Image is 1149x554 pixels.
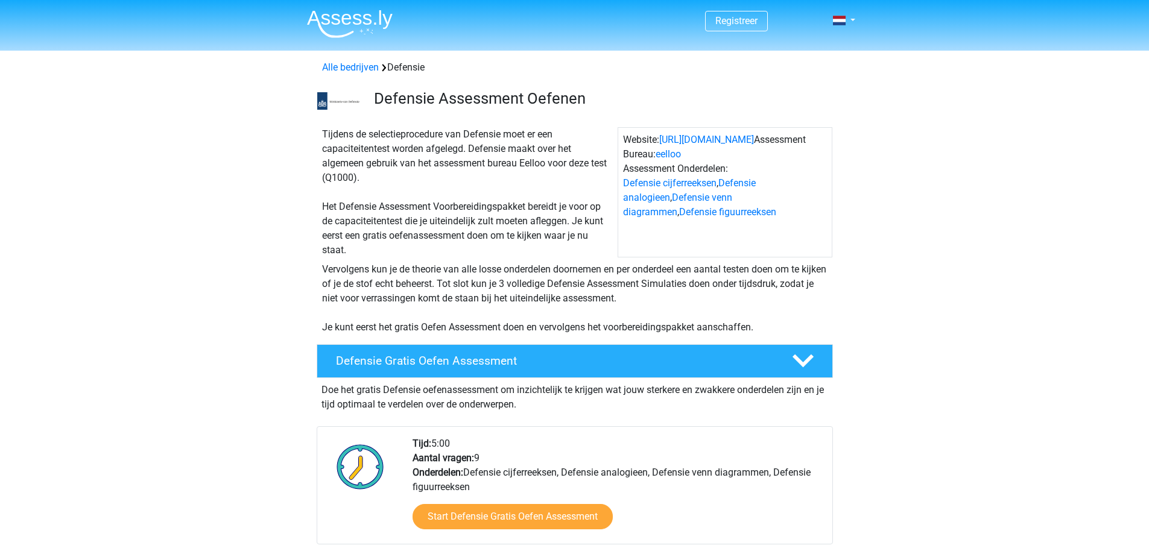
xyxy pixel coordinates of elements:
a: Defensie cijferreeksen [623,177,717,189]
div: Doe het gratis Defensie oefenassessment om inzichtelijk te krijgen wat jouw sterkere en zwakkere ... [317,378,833,412]
h4: Defensie Gratis Oefen Assessment [336,354,773,368]
a: Defensie venn diagrammen [623,192,732,218]
div: Vervolgens kun je de theorie van alle losse onderdelen doornemen en per onderdeel een aantal test... [317,262,832,335]
a: Defensie analogieen [623,177,756,203]
div: Defensie [317,60,832,75]
a: Defensie Gratis Oefen Assessment [312,344,838,378]
img: Klok [330,436,391,497]
h3: Defensie Assessment Oefenen [374,89,823,108]
a: [URL][DOMAIN_NAME] [659,134,754,145]
a: Alle bedrijven [322,61,379,73]
div: Website: Assessment Bureau: Assessment Onderdelen: , , , [618,127,832,257]
b: Tijd: [413,438,431,449]
b: Onderdelen: [413,467,463,478]
a: eelloo [656,148,681,160]
img: Assessly [307,10,393,38]
b: Aantal vragen: [413,452,474,464]
a: Registreer [715,15,758,27]
div: 5:00 9 Defensie cijferreeksen, Defensie analogieen, Defensie venn diagrammen, Defensie figuurreeksen [404,436,832,544]
div: Tijdens de selectieprocedure van Defensie moet er een capaciteitentest worden afgelegd. Defensie ... [317,127,618,257]
a: Start Defensie Gratis Oefen Assessment [413,504,613,529]
a: Defensie figuurreeksen [679,206,776,218]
